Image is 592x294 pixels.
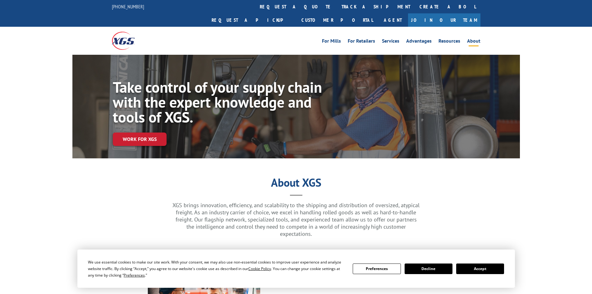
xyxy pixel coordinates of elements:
div: Cookie Consent Prompt [77,250,515,288]
a: Request a pickup [207,13,297,27]
a: Work for XGS [113,133,167,146]
a: For Retailers [348,39,375,45]
a: Advantages [406,39,432,45]
a: Agent [378,13,408,27]
div: We use essential cookies to make our site work. With your consent, we may also use non-essential ... [88,259,345,278]
button: Decline [405,264,452,274]
a: Customer Portal [297,13,378,27]
a: [PHONE_NUMBER] [112,3,144,10]
a: Resources [438,39,460,45]
a: Join Our Team [408,13,480,27]
span: Cookie Policy [248,266,271,271]
a: Services [382,39,399,45]
span: Preferences [124,273,145,278]
p: XGS brings innovation, efficiency, and scalability to the shipping and distribution of oversized,... [172,202,420,237]
a: For Mills [322,39,341,45]
h1: Take control of your supply chain with the expert knowledge and tools of XGS. [113,80,324,128]
button: Accept [456,264,504,274]
button: Preferences [353,264,401,274]
h1: About XGS [72,178,520,190]
a: About [467,39,480,45]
